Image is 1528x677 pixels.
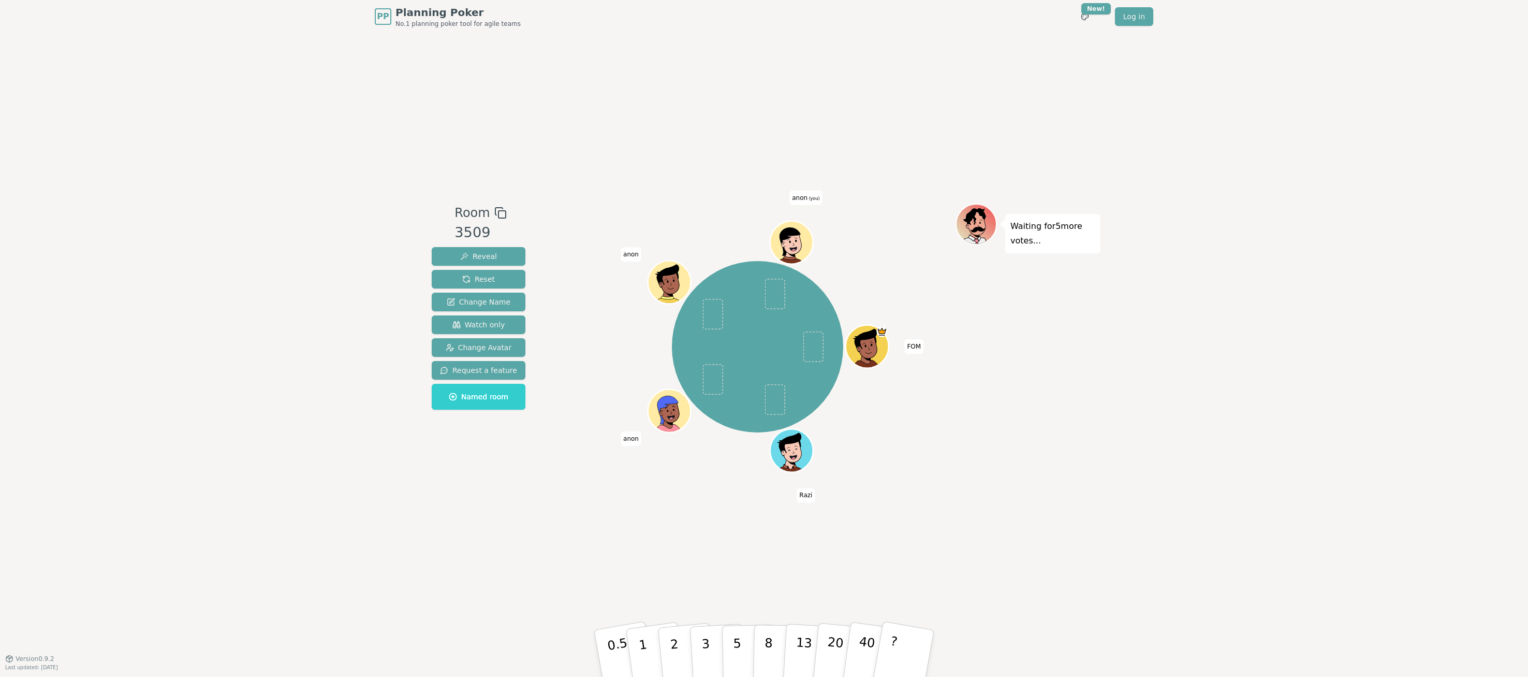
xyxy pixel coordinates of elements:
button: Named room [432,384,525,410]
button: Change Name [432,293,525,311]
span: Reset [462,274,495,284]
button: Change Avatar [432,338,525,357]
span: Click to change your name [904,339,923,354]
div: New! [1081,3,1111,15]
span: FOM is the host [876,326,887,337]
span: Change Name [447,297,510,307]
span: Click to change your name [621,431,641,446]
span: Room [454,204,490,222]
span: No.1 planning poker tool for agile teams [395,20,521,28]
span: Change Avatar [446,342,512,353]
button: Watch only [432,315,525,334]
span: PP [377,10,389,23]
a: PPPlanning PokerNo.1 planning poker tool for agile teams [375,5,521,28]
button: New! [1076,7,1094,26]
div: 3509 [454,222,506,243]
button: Reveal [432,247,525,266]
span: (you) [807,196,820,201]
span: Click to change your name [789,191,822,205]
button: Click to change your avatar [771,222,812,263]
span: Click to change your name [797,488,815,503]
span: Planning Poker [395,5,521,20]
span: Version 0.9.2 [16,655,54,663]
span: Last updated: [DATE] [5,665,58,670]
span: Named room [449,392,508,402]
button: Reset [432,270,525,289]
button: Version0.9.2 [5,655,54,663]
span: Watch only [452,320,505,330]
a: Log in [1115,7,1153,26]
span: Request a feature [440,365,517,376]
span: Click to change your name [621,248,641,262]
button: Request a feature [432,361,525,380]
span: Reveal [460,251,497,262]
p: Waiting for 5 more votes... [1010,219,1095,248]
